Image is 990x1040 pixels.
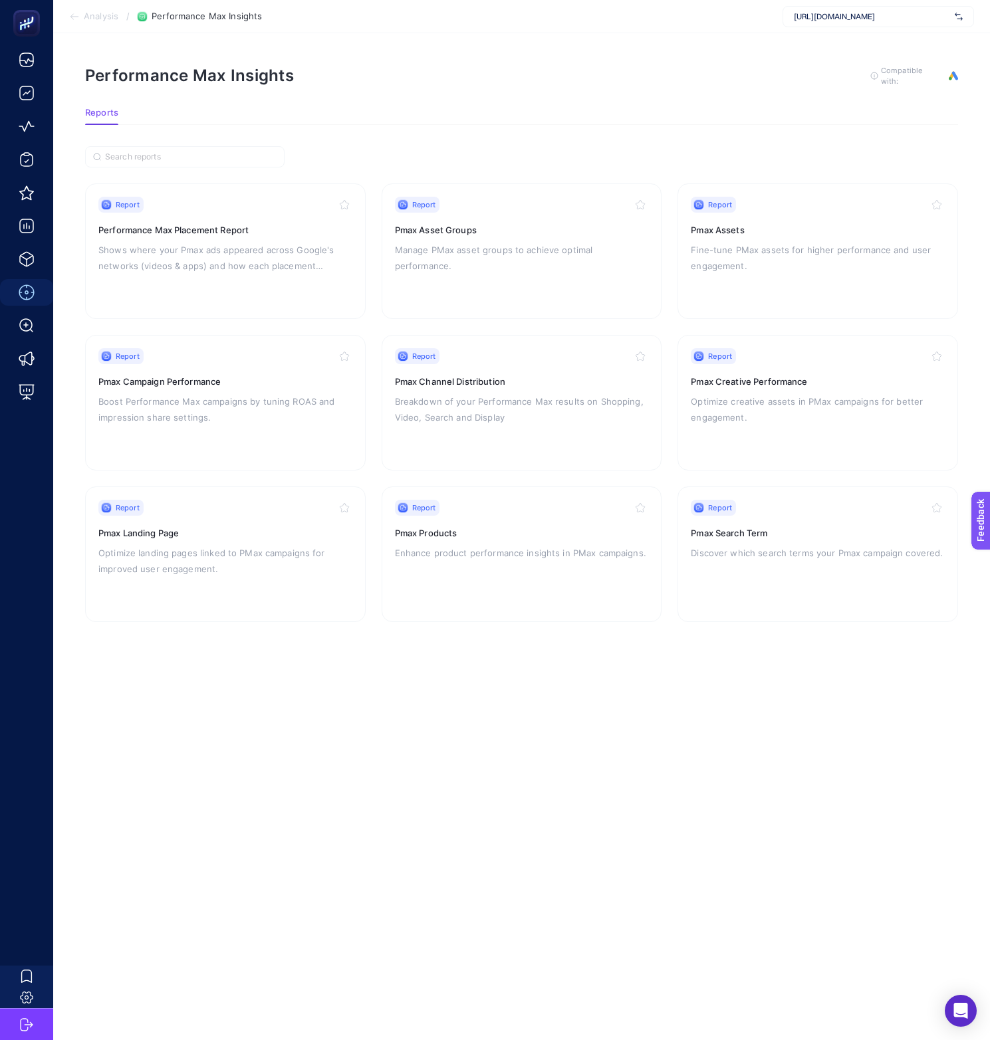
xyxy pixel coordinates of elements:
[126,11,130,21] span: /
[678,183,958,319] a: ReportPmax AssetsFine-tune PMax assets for higher performance and user engagement.
[8,4,51,15] span: Feedback
[382,183,662,319] a: ReportPmax Asset GroupsManage PMax asset groups to achieve optimal performance.
[691,375,945,388] h3: Pmax Creative Performance
[955,10,963,23] img: svg%3e
[678,486,958,622] a: ReportPmax Search TermDiscover which search terms your Pmax campaign covered.
[85,108,118,125] button: Reports
[382,335,662,470] a: ReportPmax Channel DistributionBreakdown of your Performance Max results on Shopping, Video, Sear...
[98,545,352,577] p: Optimize landing pages linked to PMax campaigns for improved user engagement.
[152,11,262,22] span: Performance Max Insights
[678,335,958,470] a: ReportPmax Creative PerformanceOptimize creative assets in PMax campaigns for better engagement.
[708,351,732,362] span: Report
[98,223,352,237] h3: Performance Max Placement Report
[412,502,436,513] span: Report
[85,486,366,622] a: ReportPmax Landing PageOptimize landing pages linked to PMax campaigns for improved user engagement.
[116,351,140,362] span: Report
[945,995,977,1027] div: Open Intercom Messenger
[84,11,118,22] span: Analysis
[395,393,649,425] p: Breakdown of your Performance Max results on Shopping, Video, Search and Display
[691,526,945,540] h3: Pmax Search Term
[116,199,140,210] span: Report
[116,502,140,513] span: Report
[85,335,366,470] a: ReportPmax Campaign PerformanceBoost Performance Max campaigns by tuning ROAS and impression shar...
[708,502,732,513] span: Report
[881,65,941,86] span: Compatible with:
[691,545,945,561] p: Discover which search terms your Pmax campaign covered.
[98,242,352,274] p: Shows where your Pmax ads appeared across Google's networks (videos & apps) and how each placemen...
[98,526,352,540] h3: Pmax Landing Page
[85,108,118,118] span: Reports
[395,545,649,561] p: Enhance product performance insights in PMax campaigns.
[105,152,277,162] input: Search
[794,11,949,22] span: [URL][DOMAIN_NAME]
[395,242,649,274] p: Manage PMax asset groups to achieve optimal performance.
[382,486,662,622] a: ReportPmax ProductsEnhance product performance insights in PMax campaigns.
[395,223,649,237] h3: Pmax Asset Groups
[691,393,945,425] p: Optimize creative assets in PMax campaigns for better engagement.
[691,242,945,274] p: Fine-tune PMax assets for higher performance and user engagement.
[412,351,436,362] span: Report
[85,66,294,85] h1: Performance Max Insights
[98,375,352,388] h3: Pmax Campaign Performance
[691,223,945,237] h3: Pmax Assets
[708,199,732,210] span: Report
[412,199,436,210] span: Report
[98,393,352,425] p: Boost Performance Max campaigns by tuning ROAS and impression share settings.
[395,526,649,540] h3: Pmax Products
[85,183,366,319] a: ReportPerformance Max Placement ReportShows where your Pmax ads appeared across Google's networks...
[395,375,649,388] h3: Pmax Channel Distribution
